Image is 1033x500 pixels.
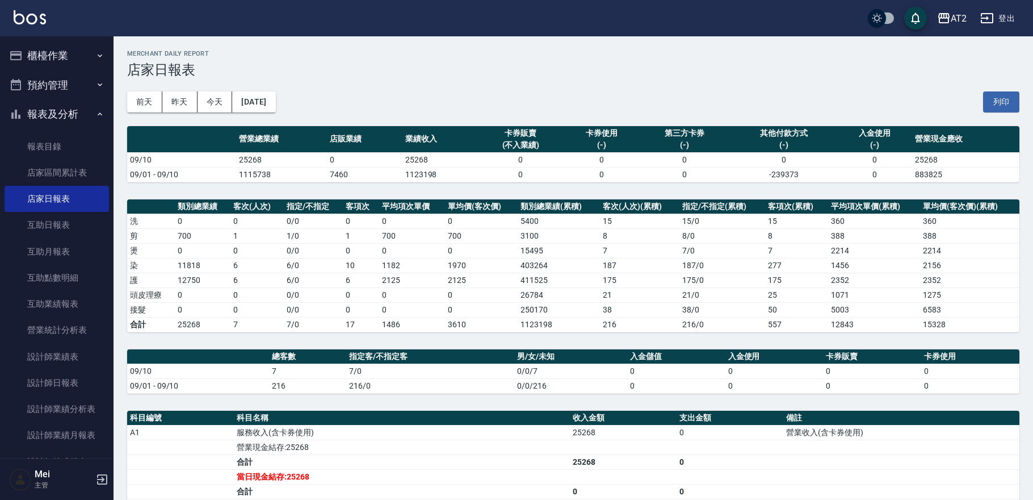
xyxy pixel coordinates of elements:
[570,411,677,426] th: 收入金額
[343,258,379,273] td: 10
[518,273,600,287] td: 411525
[600,302,679,317] td: 38
[5,99,109,129] button: 報表及分析
[570,455,677,469] td: 25268
[828,214,920,228] td: 360
[232,91,275,113] button: [DATE]
[234,440,570,455] td: 營業現金結存:25268
[175,228,230,243] td: 700
[327,126,402,153] th: 店販業績
[234,484,570,499] td: 合計
[175,243,230,258] td: 0
[5,317,109,343] a: 營業統計分析表
[5,449,109,475] a: 設計師抽成報表
[5,186,109,212] a: 店家日報表
[175,287,230,302] td: 0
[828,258,920,273] td: 1456
[175,199,230,214] th: 類別總業績
[477,167,564,182] td: 0
[600,199,679,214] th: 客次(人次)(累積)
[5,160,109,186] a: 店家區間累計表
[284,273,343,287] td: 6 / 0
[379,214,445,228] td: 0
[828,302,920,317] td: 5003
[765,228,828,243] td: 8
[730,167,837,182] td: -239373
[127,167,236,182] td: 09/01 - 09/10
[127,62,1019,78] h3: 店家日報表
[5,265,109,291] a: 互助點數明細
[127,317,175,332] td: 合計
[343,287,379,302] td: 0
[677,484,783,499] td: 0
[920,243,1019,258] td: 2214
[828,273,920,287] td: 2352
[920,199,1019,214] th: 單均價(客次價)(累積)
[912,126,1019,153] th: 營業現金應收
[5,239,109,265] a: 互助月報表
[912,152,1019,167] td: 25268
[679,228,765,243] td: 8 / 0
[445,243,518,258] td: 0
[933,7,971,30] button: AT2
[5,370,109,396] a: 設計師日報表
[480,139,561,151] div: (不入業績)
[783,411,1019,426] th: 備註
[677,411,783,426] th: 支出金額
[840,127,909,139] div: 入金使用
[600,258,679,273] td: 187
[5,70,109,100] button: 預約管理
[230,243,283,258] td: 0
[230,317,283,332] td: 7
[765,214,828,228] td: 15
[765,302,828,317] td: 50
[600,287,679,302] td: 21
[327,167,402,182] td: 7460
[445,317,518,332] td: 3610
[379,287,445,302] td: 0
[518,302,600,317] td: 250170
[679,214,765,228] td: 15 / 0
[733,127,834,139] div: 其他付款方式
[920,302,1019,317] td: 6583
[346,378,514,393] td: 216/0
[725,378,824,393] td: 0
[5,422,109,448] a: 設計師業績月報表
[679,258,765,273] td: 187 / 0
[175,273,230,287] td: 12750
[230,199,283,214] th: 客次(人次)
[127,378,269,393] td: 09/01 - 09/10
[642,139,728,151] div: (-)
[920,317,1019,332] td: 15328
[679,317,765,332] td: 216/0
[480,127,561,139] div: 卡券販賣
[284,228,343,243] td: 1 / 0
[127,287,175,302] td: 頭皮理療
[402,126,477,153] th: 業績收入
[236,152,327,167] td: 25268
[828,199,920,214] th: 平均項次單價(累積)
[679,243,765,258] td: 7 / 0
[198,91,233,113] button: 今天
[518,243,600,258] td: 15495
[127,302,175,317] td: 接髮
[343,228,379,243] td: 1
[639,167,730,182] td: 0
[514,349,627,364] th: 男/女/未知
[343,214,379,228] td: 0
[518,214,600,228] td: 5400
[379,273,445,287] td: 2125
[920,214,1019,228] td: 360
[518,258,600,273] td: 403264
[379,228,445,243] td: 700
[951,11,967,26] div: AT2
[765,287,828,302] td: 25
[379,199,445,214] th: 平均項次單價
[823,378,921,393] td: 0
[343,317,379,332] td: 17
[642,127,728,139] div: 第三方卡券
[127,50,1019,57] h2: Merchant Daily Report
[269,378,346,393] td: 216
[765,317,828,332] td: 557
[402,167,477,182] td: 1123198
